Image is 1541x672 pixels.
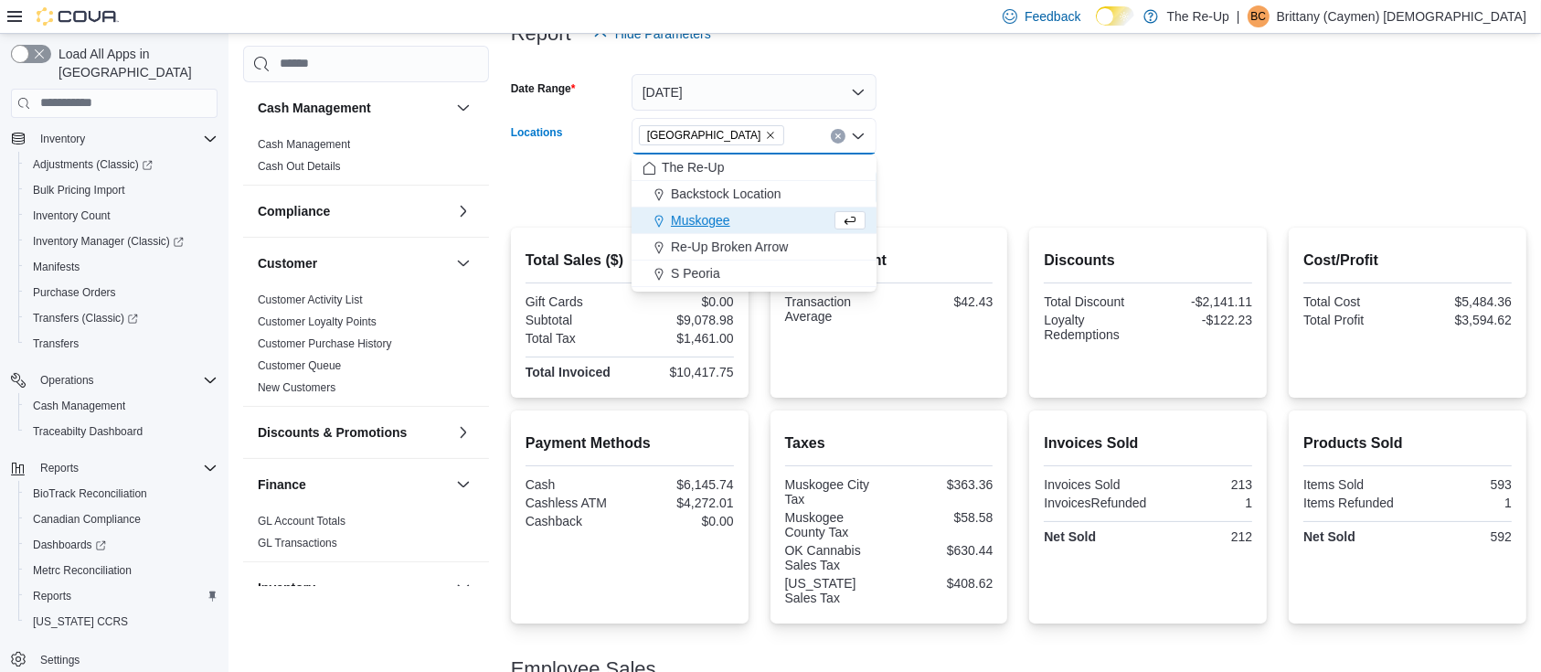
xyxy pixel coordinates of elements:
[1044,294,1144,309] div: Total Discount
[258,537,337,549] a: GL Transactions
[40,132,85,146] span: Inventory
[892,543,993,558] div: $630.44
[258,358,341,373] span: Customer Queue
[18,609,225,635] button: [US_STATE] CCRS
[639,125,784,145] span: Bartlesville
[33,234,184,249] span: Inventory Manager (Classic)
[511,125,563,140] label: Locations
[26,611,135,633] a: [US_STATE] CCRS
[26,508,218,530] span: Canadian Compliance
[1303,529,1355,544] strong: Net Sold
[26,395,133,417] a: Cash Management
[26,421,150,443] a: Traceabilty Dashboard
[258,579,315,597] h3: Inventory
[1303,496,1404,510] div: Items Refunded
[647,126,761,144] span: [GEOGRAPHIC_DATA]
[33,399,125,413] span: Cash Management
[33,589,71,603] span: Reports
[1044,313,1144,342] div: Loyalty Redemptions
[33,538,106,552] span: Dashboards
[33,614,128,629] span: [US_STATE] CCRS
[33,512,141,527] span: Canadian Compliance
[1044,432,1252,454] h2: Invoices Sold
[526,496,626,510] div: Cashless ATM
[26,483,154,505] a: BioTrack Reconciliation
[831,129,845,144] button: Clear input
[258,579,449,597] button: Inventory
[258,160,341,173] a: Cash Out Details
[26,421,218,443] span: Traceabilty Dashboard
[18,532,225,558] a: Dashboards
[452,200,474,222] button: Compliance
[662,158,724,176] span: The Re-Up
[1096,6,1134,26] input: Dark Mode
[18,280,225,305] button: Purchase Orders
[18,507,225,532] button: Canadian Compliance
[26,333,86,355] a: Transfers
[40,373,94,388] span: Operations
[33,336,79,351] span: Transfers
[258,315,377,329] span: Customer Loyalty Points
[18,305,225,331] a: Transfers (Classic)
[26,560,139,581] a: Metrc Reconciliation
[4,368,225,393] button: Operations
[26,611,218,633] span: Washington CCRS
[26,534,113,556] a: Dashboards
[26,179,133,201] a: Bulk Pricing Import
[26,230,191,252] a: Inventory Manager (Classic)
[1153,496,1252,510] div: 1
[1411,313,1512,327] div: $3,594.62
[1303,432,1512,454] h2: Products Sold
[258,514,345,528] span: GL Account Totals
[26,307,145,329] a: Transfers (Classic)
[851,129,866,144] button: Close list of options
[452,97,474,119] button: Cash Management
[33,208,111,223] span: Inventory Count
[258,423,449,442] button: Discounts & Promotions
[26,307,218,329] span: Transfers (Classic)
[18,203,225,229] button: Inventory Count
[33,647,218,670] span: Settings
[40,461,79,475] span: Reports
[26,205,218,227] span: Inventory Count
[892,510,993,525] div: $58.58
[765,130,776,141] button: Remove Bartlesville from selection in this group
[633,514,734,528] div: $0.00
[258,475,306,494] h3: Finance
[33,183,125,197] span: Bulk Pricing Import
[258,423,407,442] h3: Discounts & Promotions
[671,211,730,229] span: Muskogee
[1237,5,1240,27] p: |
[632,261,877,287] button: S Peoria
[1152,477,1252,492] div: 213
[33,369,218,391] span: Operations
[26,282,123,304] a: Purchase Orders
[18,331,225,357] button: Transfers
[258,202,330,220] h3: Compliance
[633,331,734,346] div: $1,461.00
[526,477,626,492] div: Cash
[243,510,489,561] div: Finance
[18,177,225,203] button: Bulk Pricing Import
[258,336,392,351] span: Customer Purchase History
[1303,477,1404,492] div: Items Sold
[26,205,118,227] a: Inventory Count
[526,313,626,327] div: Subtotal
[26,333,218,355] span: Transfers
[526,250,734,272] h2: Total Sales ($)
[1044,250,1252,272] h2: Discounts
[511,81,576,96] label: Date Range
[632,155,877,287] div: Choose from the following options
[632,181,877,208] button: Backstock Location
[785,477,886,507] div: Muskogee City Tax
[258,293,363,307] span: Customer Activity List
[26,483,218,505] span: BioTrack Reconciliation
[785,543,886,572] div: OK Cannabis Sales Tax
[26,560,218,581] span: Metrc Reconciliation
[526,365,611,379] strong: Total Invoiced
[1277,5,1526,27] p: Brittany (Caymen) [DEMOGRAPHIC_DATA]
[33,128,92,150] button: Inventory
[4,126,225,152] button: Inventory
[26,585,79,607] a: Reports
[33,285,116,300] span: Purchase Orders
